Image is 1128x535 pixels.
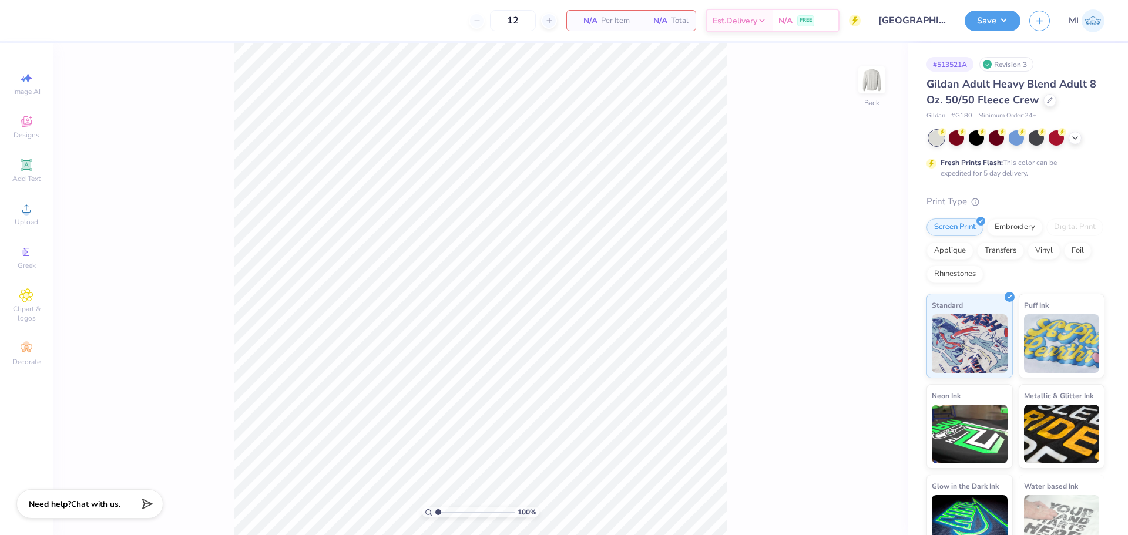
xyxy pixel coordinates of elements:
[987,218,1043,236] div: Embroidery
[518,507,536,517] span: 100 %
[926,242,973,260] div: Applique
[926,111,945,121] span: Gildan
[926,195,1104,208] div: Print Type
[926,77,1096,107] span: Gildan Adult Heavy Blend Adult 8 Oz. 50/50 Fleece Crew
[926,218,983,236] div: Screen Print
[979,57,1033,72] div: Revision 3
[778,15,793,27] span: N/A
[932,480,999,492] span: Glow in the Dark Ink
[12,357,41,366] span: Decorate
[932,314,1008,373] img: Standard
[932,299,963,311] span: Standard
[13,87,41,96] span: Image AI
[71,499,120,510] span: Chat with us.
[926,57,973,72] div: # 513521A
[18,261,36,270] span: Greek
[926,265,983,283] div: Rhinestones
[965,11,1020,31] button: Save
[869,9,956,32] input: Untitled Design
[1024,389,1093,402] span: Metallic & Glitter Ink
[1069,14,1079,28] span: MI
[1024,405,1100,463] img: Metallic & Glitter Ink
[977,242,1024,260] div: Transfers
[574,15,597,27] span: N/A
[864,97,879,108] div: Back
[941,158,1003,167] strong: Fresh Prints Flash:
[15,217,38,227] span: Upload
[978,111,1037,121] span: Minimum Order: 24 +
[1082,9,1104,32] img: Ma. Isabella Adad
[1024,314,1100,373] img: Puff Ink
[713,15,757,27] span: Est. Delivery
[644,15,667,27] span: N/A
[490,10,536,31] input: – –
[12,174,41,183] span: Add Text
[1024,299,1049,311] span: Puff Ink
[14,130,39,140] span: Designs
[1069,9,1104,32] a: MI
[29,499,71,510] strong: Need help?
[1046,218,1103,236] div: Digital Print
[932,389,961,402] span: Neon Ink
[671,15,689,27] span: Total
[951,111,972,121] span: # G180
[601,15,630,27] span: Per Item
[932,405,1008,463] img: Neon Ink
[6,304,47,323] span: Clipart & logos
[860,68,884,92] img: Back
[941,157,1085,179] div: This color can be expedited for 5 day delivery.
[1028,242,1060,260] div: Vinyl
[1064,242,1092,260] div: Foil
[1024,480,1078,492] span: Water based Ink
[800,16,812,25] span: FREE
